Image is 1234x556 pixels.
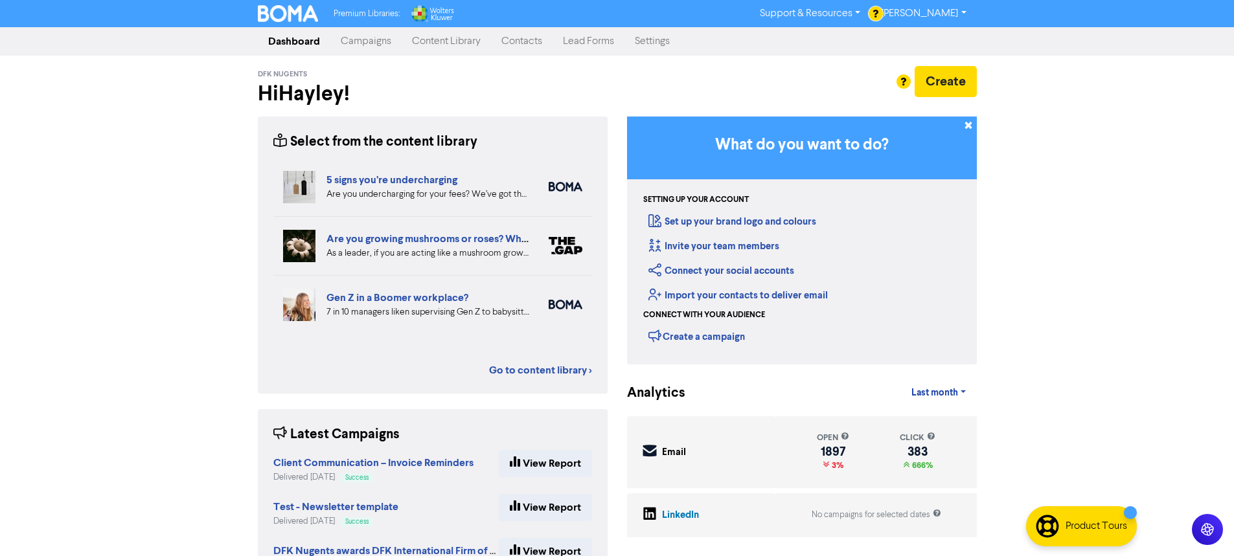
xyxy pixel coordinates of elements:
a: Are you growing mushrooms or roses? Why you should lead like a gardener, not a grower [326,232,735,245]
a: View Report [499,494,592,521]
div: open [817,432,849,444]
div: Delivered [DATE] [273,515,398,528]
span: DFK Nugents [258,70,307,79]
div: Analytics [627,383,669,403]
a: [PERSON_NAME] [871,3,976,24]
div: 383 [900,447,935,457]
span: Last month [911,387,958,399]
span: Success [345,474,369,481]
a: Settings [624,28,680,54]
span: Success [345,518,369,525]
strong: Test - Newsletter template [273,500,398,513]
h3: What do you want to do? [646,136,957,155]
a: View Report [499,450,592,477]
div: 7 in 10 managers liken supervising Gen Z to babysitting or parenting. But is your people manageme... [326,306,529,319]
a: Client Communication – Invoice Reminders [273,458,474,469]
img: Wolters Kluwer [410,5,454,22]
img: boma [549,300,582,309]
div: LinkedIn [662,508,699,523]
a: Content Library [402,28,491,54]
div: Delivered [DATE] [273,471,474,484]
a: Import your contacts to deliver email [648,289,828,302]
img: thegap [549,237,582,254]
div: As a leader, if you are acting like a mushroom grower you’re unlikely to have a clear plan yourse... [326,247,529,260]
div: Create a campaign [648,326,745,346]
div: Connect with your audience [643,309,765,321]
div: Latest Campaigns [273,425,400,445]
span: 3% [829,460,843,471]
img: BOMA Logo [258,5,319,22]
a: Last month [901,380,976,406]
a: Gen Z in a Boomer workplace? [326,291,468,304]
div: 1897 [817,447,849,457]
a: 5 signs you’re undercharging [326,173,457,186]
a: Campaigns [330,28,402,54]
button: Create [915,66,977,97]
div: click [900,432,935,444]
strong: Client Communication – Invoice Reminders [273,456,474,469]
a: Set up your brand logo and colours [648,216,816,228]
a: Dashboard [258,28,330,54]
a: Lead Forms [553,28,624,54]
div: No campaigns for selected dates [812,509,941,521]
div: Select from the content library [273,132,477,152]
div: Setting up your account [643,194,749,206]
a: Support & Resources [749,3,871,24]
div: Email [662,445,686,460]
iframe: Chat Widget [1169,494,1234,556]
div: Are you undercharging for your fees? We’ve got the five warning signs that can help you diagnose ... [326,188,529,201]
span: 666% [909,460,933,471]
img: boma_accounting [549,182,582,192]
a: Contacts [491,28,553,54]
a: Connect your social accounts [648,265,794,277]
div: Getting Started in BOMA [627,117,977,364]
a: Test - Newsletter template [273,502,398,513]
a: Invite your team members [648,240,779,252]
h2: Hi Hayley ! [258,82,608,106]
span: Premium Libraries: [334,10,400,18]
a: Go to content library > [489,362,592,378]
